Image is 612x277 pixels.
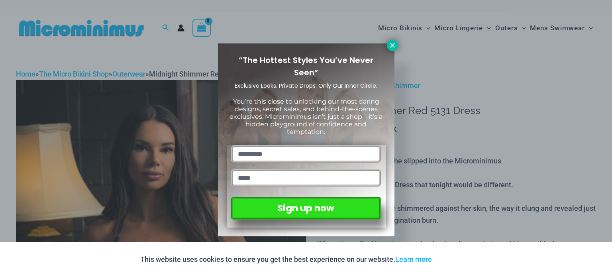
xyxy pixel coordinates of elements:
[395,255,432,263] a: Learn more
[235,82,377,90] span: Exclusive Looks. Private Drops. Only Our Inner Circle.
[140,253,432,265] p: This website uses cookies to ensure you get the best experience on our website.
[239,55,373,78] span: “The Hottest Styles You’ve Never Seen”
[231,197,381,220] button: Sign up now
[229,98,382,136] span: You’re this close to unlocking our most daring designs, secret sales, and behind-the-scenes exclu...
[438,250,472,269] button: Accept
[387,40,398,51] button: Close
